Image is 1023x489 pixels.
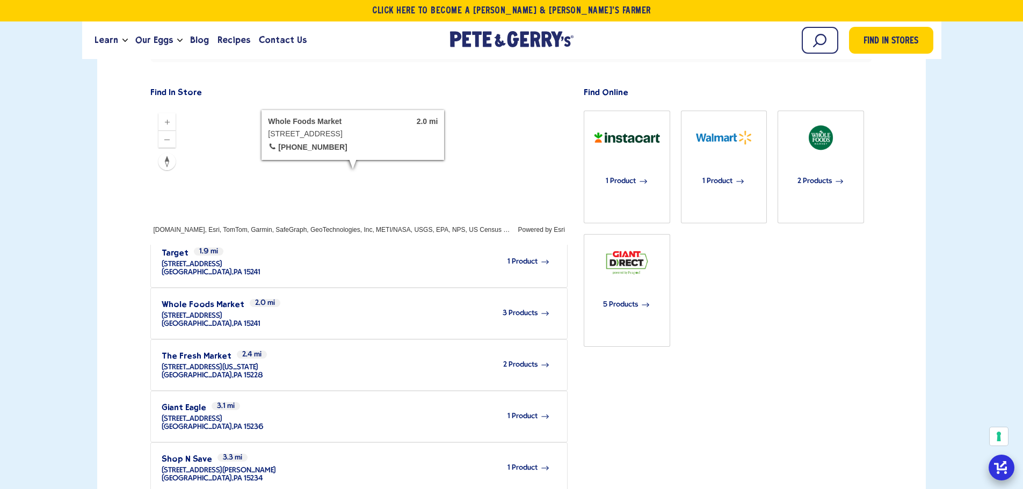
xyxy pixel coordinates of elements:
[95,33,118,47] span: Learn
[990,427,1008,446] button: Your consent preferences for tracking technologies
[864,34,918,49] span: Find in Stores
[190,33,209,47] span: Blog
[802,27,838,54] input: Search
[217,33,250,47] span: Recipes
[259,33,307,47] span: Contact Us
[213,26,255,55] a: Recipes
[122,39,128,42] button: Open the dropdown menu for Learn
[90,26,122,55] a: Learn
[177,39,183,42] button: Open the dropdown menu for Our Eggs
[131,26,177,55] a: Our Eggs
[186,26,213,55] a: Blog
[255,26,311,55] a: Contact Us
[135,33,173,47] span: Our Eggs
[849,27,933,54] a: Find in Stores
